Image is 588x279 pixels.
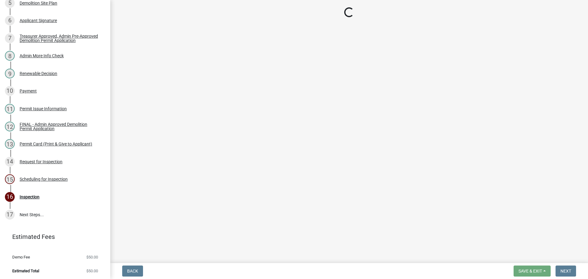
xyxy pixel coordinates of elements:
div: 16 [5,192,15,202]
button: Save & Exit [514,266,551,277]
div: Payment [20,89,37,93]
div: Demolition Site Plan [20,1,57,5]
div: 12 [5,122,15,131]
a: Estimated Fees [5,231,100,243]
div: 17 [5,210,15,220]
div: Scheduling for Inspection [20,177,68,181]
button: Next [556,266,576,277]
div: Permit Issue Information [20,107,67,111]
div: Renewable Decision [20,71,57,76]
span: Estimated Total [12,269,39,273]
div: Inspection [20,195,40,199]
div: 10 [5,86,15,96]
div: 8 [5,51,15,61]
span: Save & Exit [518,269,542,273]
div: 9 [5,69,15,78]
div: 7 [5,33,15,43]
div: FINAL - Admin Approved Demolition Permit Application [20,122,100,131]
div: Applicant Signature [20,18,57,23]
div: 15 [5,174,15,184]
div: Permit Card (Print & Give to Applicant) [20,142,92,146]
div: 13 [5,139,15,149]
span: $50.00 [86,269,98,273]
span: Next [560,269,571,273]
button: Back [122,266,143,277]
div: 11 [5,104,15,114]
div: 14 [5,157,15,167]
div: 6 [5,16,15,25]
span: Demo Fee [12,255,30,259]
span: Back [127,269,138,273]
span: $50.00 [86,255,98,259]
div: Admin More Info Check [20,54,64,58]
div: Request for Inspection [20,160,62,164]
div: Treasurer Approved, Admin Pre-Approved Demolition Permit Application [20,34,100,43]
